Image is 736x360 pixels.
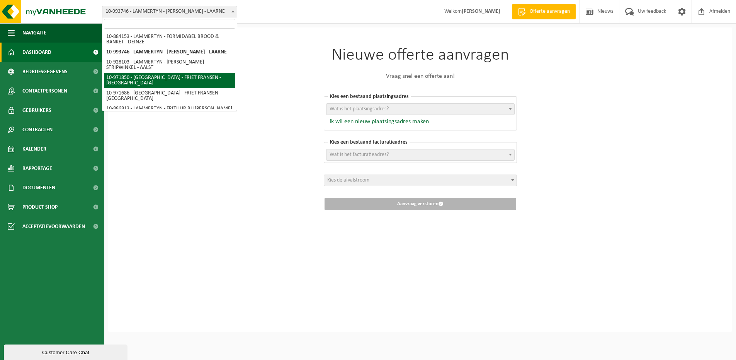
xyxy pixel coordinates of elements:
[22,197,58,217] span: Product Shop
[104,104,235,114] li: 10-886813 - LAMMERTYN - FRITUUR BIJ [PERSON_NAME]
[104,57,235,73] li: 10-928103 - LAMMERTYN - [PERSON_NAME] STRIPWINKEL - AALST
[330,106,389,112] span: Wat is het plaatsingsadres?
[330,152,389,158] span: Wat is het facturatieadres?
[104,32,235,47] li: 10-884153 - LAMMERTYN - FORMIDABEL BROOD & BANKET - DEINZE
[327,177,369,183] span: Kies de afvalstroom
[328,139,410,145] span: Kies een bestaand facturatieadres
[22,178,55,197] span: Documenten
[104,73,235,88] li: 10-971850 - [GEOGRAPHIC_DATA] - FRIET FRANSEN - [GEOGRAPHIC_DATA]
[22,120,53,139] span: Contracten
[512,4,576,19] a: Offerte aanvragen
[324,72,517,81] p: Vraag snel een offerte aan!
[328,94,411,99] span: Kies een bestaand plaatsingsadres
[325,198,516,210] button: Aanvraag versturen
[22,101,51,120] span: Gebruikers
[22,62,68,81] span: Bedrijfsgegevens
[528,8,572,15] span: Offerte aanvragen
[22,217,85,236] span: Acceptatievoorwaarden
[22,23,46,43] span: Navigatie
[22,81,67,101] span: Contactpersonen
[22,139,46,159] span: Kalender
[102,6,237,17] span: 10-993746 - LAMMERTYN - FRAN KOOKT - LAARNE
[22,159,52,178] span: Rapportage
[326,118,429,125] button: Ik wil een nieuw plaatsingsadres maken
[22,43,51,62] span: Dashboard
[324,47,517,64] h1: Nieuwe offerte aanvragen
[104,88,235,104] li: 10-971686 - [GEOGRAPHIC_DATA] - FRIET FRANSEN - [GEOGRAPHIC_DATA]
[104,47,235,57] li: 10-993746 - LAMMERTYN - [PERSON_NAME] - LAARNE
[462,9,500,14] strong: [PERSON_NAME]
[4,343,129,360] iframe: chat widget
